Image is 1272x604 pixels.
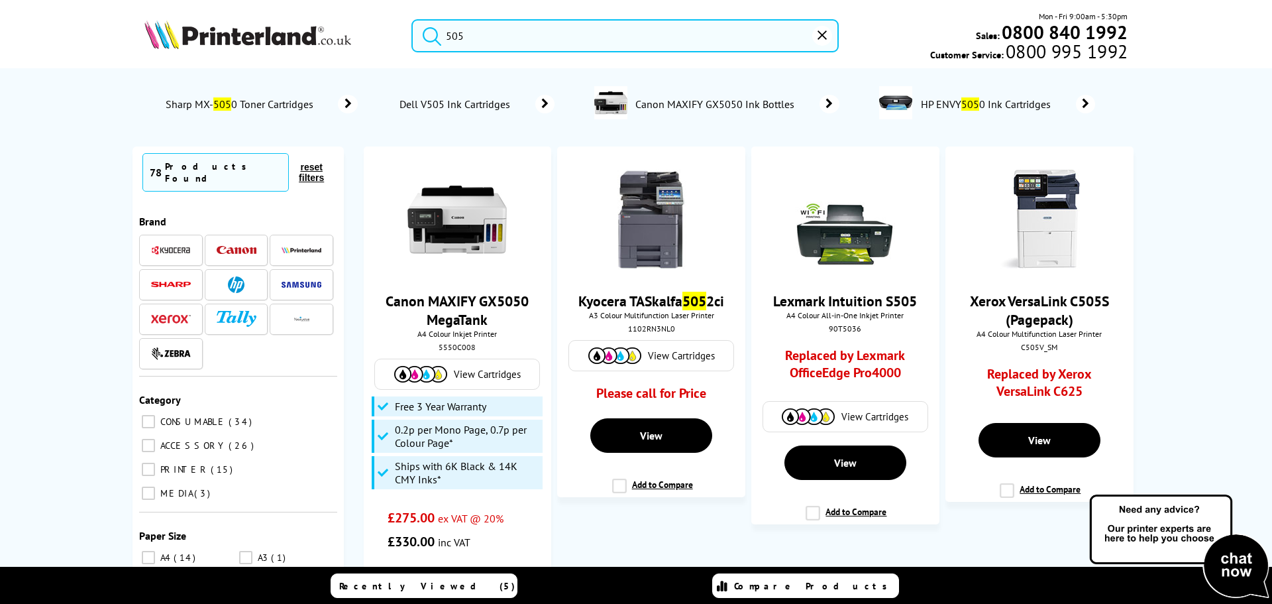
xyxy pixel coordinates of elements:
[217,246,256,255] img: Canon
[806,506,886,531] label: Add to Compare
[979,423,1100,457] a: View
[142,439,155,452] input: ACCESSORY 26
[578,292,724,310] a: Kyocera TASkalfa5052ci
[438,536,470,549] span: inc VAT
[217,311,256,326] img: Tally
[773,292,917,310] a: Lexmark Intuition S505
[955,342,1123,352] div: C505V_SM
[961,97,979,111] mark: 505
[293,311,310,328] img: Navigator
[142,463,155,476] input: PRINTER 15
[165,160,282,184] div: Products Found
[157,440,227,452] span: ACCESSORY
[397,95,555,113] a: Dell V505 Ink Cartridges
[970,292,1109,329] a: Xerox VersaLink C505S (Pagepack)
[770,408,921,425] a: View Cartridges
[211,463,236,475] span: 15
[150,166,162,179] span: 78
[1000,483,1081,509] label: Add to Compare
[407,170,507,269] img: Canon-GX5050-Front-Main-Small.jpg
[164,97,318,111] span: Sharp MX- 0 Toner Cartridges
[151,245,191,255] img: Kyocera
[157,463,209,475] span: PRINTER
[164,95,358,113] a: Sharp MX-5050 Toner Cartridges
[841,410,908,423] span: View Cartridges
[969,365,1109,406] a: Replaced by Xerox VersaLink C625
[282,282,321,288] img: Samsung
[930,45,1128,61] span: Customer Service:
[590,418,712,453] a: View
[834,456,857,469] span: View
[194,487,213,499] span: 3
[239,551,252,564] input: A3 1
[142,415,155,428] input: CONSUMABLE 34
[758,310,932,320] span: A4 Colour All-in-One Inkjet Printer
[576,347,727,364] a: View Cartridges
[142,551,155,564] input: A4 14
[712,574,899,598] a: Compare Products
[139,215,166,228] span: Brand
[1000,26,1128,38] a: 0800 840 1992
[388,533,435,550] span: £330.00
[784,446,906,480] a: View
[386,292,529,329] a: Canon MAXIFY GX5050 MegaTank
[254,552,270,564] span: A3
[229,416,255,428] span: 34
[796,170,895,269] img: Intuition-S505-FVweb-thumb.jpg
[139,529,186,542] span: Paper Size
[634,86,839,122] a: Canon MAXIFY GX5050 Ink Bottles
[289,161,334,184] button: reset filters
[411,19,839,52] input: Search product or bran
[919,97,1056,111] span: HP ENVY 0 Ink Cartridges
[919,86,1095,122] a: HP ENVY5050 Ink Cartridges
[382,366,533,383] a: View Cartridges
[776,347,916,388] a: Replaced by Lexmark OfficeEdge Pro4000
[142,487,155,500] input: MEDIA 3
[144,20,351,49] img: Printerland Logo
[331,574,517,598] a: Recently Viewed (5)
[151,347,191,360] img: Zebra
[612,479,693,504] label: Add to Compare
[1086,493,1272,601] img: Open Live Chat window
[370,329,545,339] span: A4 Colour Inkjet Printer
[602,170,701,269] img: 4052%20-%20front%20-%20small.jpg
[374,342,541,352] div: 5550C008
[1002,20,1128,44] b: 0800 840 1992
[174,552,199,564] span: 14
[395,400,486,413] span: Free 3 Year Warranty
[157,487,193,499] span: MEDIA
[594,86,627,119] img: 5550C008-conspage.jpg
[395,423,539,450] span: 0.2p per Mono Page, 0.7p per Colour Page*
[229,440,257,452] span: 26
[1004,45,1128,58] span: 0800 995 1992
[139,393,181,406] span: Category
[395,459,539,486] span: Ships with 6K Black & 14K CMY Inks*
[761,324,929,333] div: 90T5036
[567,324,735,333] div: 1102RN3NL0
[144,20,395,52] a: Printerland Logo
[1028,434,1051,447] span: View
[990,170,1089,269] img: versalink-c505-front-small.jpg
[640,429,662,442] span: View
[438,512,503,525] span: ex VAT @ 20%
[782,408,835,425] img: Cartridges
[588,347,641,364] img: Cartridges
[282,247,321,253] img: Printerland
[339,580,515,592] span: Recently Viewed (5)
[228,276,244,293] img: HP
[582,385,721,408] div: Please call for Price
[394,366,447,383] img: Cartridges
[734,580,894,592] span: Compare Products
[157,552,172,564] span: A4
[634,97,800,111] span: Canon MAXIFY GX5050 Ink Bottles
[879,86,912,119] img: Z4A61B-conspage.jpg
[151,314,191,324] img: Xerox
[271,552,289,564] span: 1
[454,368,521,381] span: View Cartridges
[952,329,1126,339] span: A4 Colour Multifunction Laser Printer
[564,310,738,320] span: A3 Colour Multifunction Laser Printer
[1039,10,1128,23] span: Mon - Fri 9:00am - 5:30pm
[213,97,231,111] mark: 505
[151,282,191,288] img: Sharp
[157,416,227,428] span: CONSUMABLE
